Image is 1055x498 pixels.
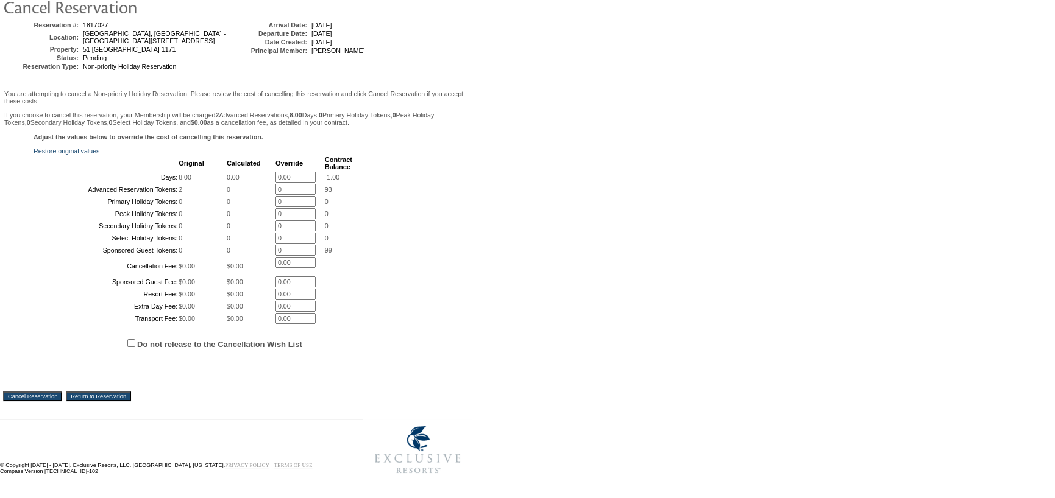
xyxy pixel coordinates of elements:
td: Resort Fee: [35,289,177,300]
b: Adjust the values below to override the cost of cancelling this reservation. [34,133,263,141]
span: $0.00 [179,303,195,310]
label: Do not release to the Cancellation Wish List [137,340,302,349]
input: Return to Reservation [66,391,131,401]
td: Secondary Holiday Tokens: [35,220,177,231]
span: 0 [227,198,230,205]
span: $0.00 [179,290,195,298]
b: 2 [216,111,219,119]
span: 2 [179,186,182,193]
td: Date Created: [234,38,307,46]
span: $0.00 [227,278,243,286]
span: 0 [325,222,329,230]
span: 0 [227,234,230,242]
td: Departure Date: [234,30,307,37]
span: 0 [227,210,230,217]
td: Reservation #: [5,21,79,29]
b: 0 [27,119,30,126]
span: $0.00 [227,262,243,270]
span: [GEOGRAPHIC_DATA], [GEOGRAPHIC_DATA] - [GEOGRAPHIC_DATA][STREET_ADDRESS] [83,30,226,44]
span: [DATE] [311,38,332,46]
p: You are attempting to cancel a Non-priority Holiday Reservation. Please review the cost of cancel... [4,90,468,105]
span: [DATE] [311,30,332,37]
td: Primary Holiday Tokens: [35,196,177,207]
span: 0 [227,222,230,230]
span: 0 [179,247,182,254]
span: $0.00 [227,303,243,310]
span: 8.00 [179,174,191,181]
b: $0.00 [191,119,207,126]
td: Transport Fee: [35,313,177,324]
b: 8.00 [290,111,302,119]
input: Cancel Reservation [3,391,62,401]
span: 99 [325,247,332,254]
span: Pending [83,54,107,61]
span: 0 [325,198,329,205]
td: Select Holiday Tokens: [35,233,177,244]
span: $0.00 [179,278,195,286]
span: 0 [325,234,329,242]
span: 0 [179,222,182,230]
b: Contract Balance [325,156,352,170]
td: Peak Holiday Tokens: [35,208,177,219]
td: Extra Day Fee: [35,301,177,312]
span: 0.00 [227,174,240,181]
b: Original [179,160,204,167]
td: Sponsored Guest Fee: [35,276,177,287]
a: TERMS OF USE [274,462,313,468]
td: Days: [35,172,177,183]
span: 0 [179,210,182,217]
span: [DATE] [311,21,332,29]
td: Location: [5,30,79,44]
span: $0.00 [227,290,243,298]
a: PRIVACY POLICY [225,462,269,468]
b: 0 [393,111,396,119]
span: 0 [227,247,230,254]
td: Property: [5,46,79,53]
td: Sponsored Guest Tokens: [35,245,177,256]
span: [PERSON_NAME] [311,47,365,54]
span: 51 [GEOGRAPHIC_DATA] 1171 [83,46,176,53]
span: -1.00 [325,174,339,181]
span: 0 [325,210,329,217]
td: Advanced Reservation Tokens: [35,184,177,195]
img: Exclusive Resorts [363,419,472,480]
span: $0.00 [227,315,243,322]
b: 0 [109,119,113,126]
a: Restore original values [34,147,99,155]
span: 93 [325,186,332,193]
b: Calculated [227,160,261,167]
td: Status: [5,54,79,61]
span: 0 [179,198,182,205]
span: 1817027 [83,21,108,29]
span: $0.00 [179,315,195,322]
td: Principal Member: [234,47,307,54]
b: Override [275,160,303,167]
td: Arrival Date: [234,21,307,29]
span: 0 [227,186,230,193]
td: Reservation Type: [5,63,79,70]
span: Non-priority Holiday Reservation [83,63,176,70]
b: 0 [319,111,322,119]
p: If you choose to cancel this reservation, your Membership will be charged Advanced Reservations, ... [4,111,468,126]
td: Cancellation Fee: [35,257,177,275]
span: 0 [179,234,182,242]
span: $0.00 [179,262,195,270]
